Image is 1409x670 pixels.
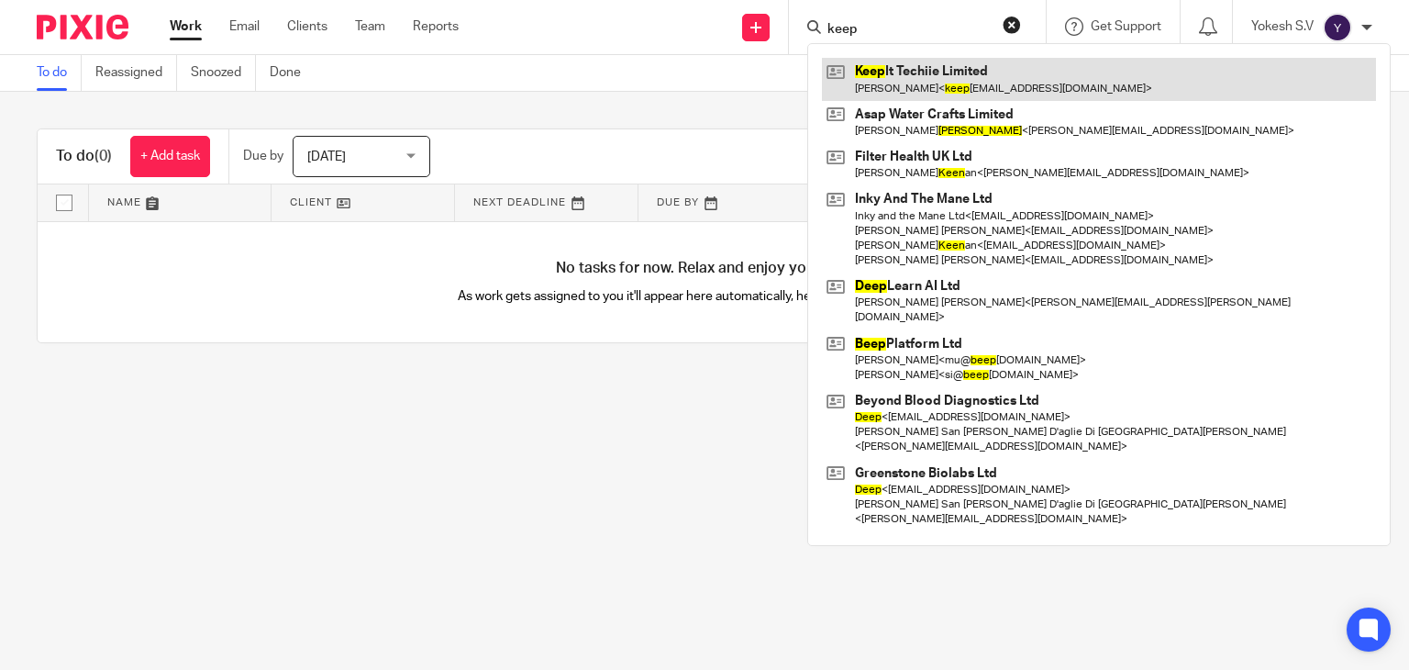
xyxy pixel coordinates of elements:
[170,17,202,36] a: Work
[1091,20,1161,33] span: Get Support
[307,151,346,163] span: [DATE]
[372,287,1038,306] p: As work gets assigned to you it'll appear here automatically, helping you stay organised.
[95,55,177,91] a: Reassigned
[130,136,210,177] a: + Add task
[229,17,260,36] a: Email
[1251,17,1314,36] p: Yokesh S.V
[355,17,385,36] a: Team
[191,55,256,91] a: Snoozed
[413,17,459,36] a: Reports
[56,147,112,166] h1: To do
[38,259,1371,278] h4: No tasks for now. Relax and enjoy your day!
[243,147,283,165] p: Due by
[37,55,82,91] a: To do
[270,55,315,91] a: Done
[826,22,991,39] input: Search
[94,149,112,163] span: (0)
[287,17,327,36] a: Clients
[1003,16,1021,34] button: Clear
[37,15,128,39] img: Pixie
[1323,13,1352,42] img: svg%3E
